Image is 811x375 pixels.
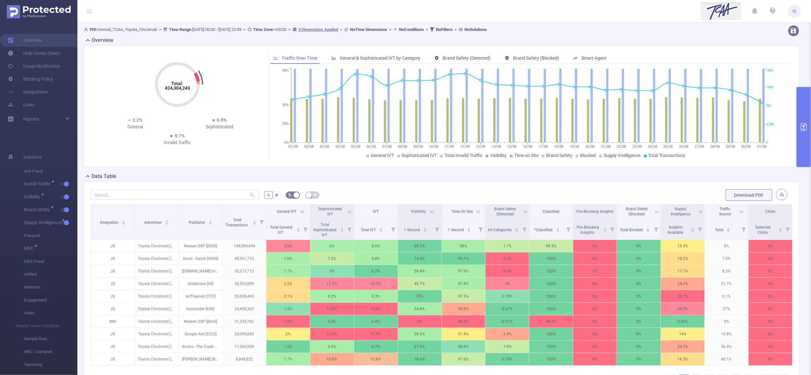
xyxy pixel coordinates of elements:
[719,207,731,216] span: Traffic Source
[779,227,783,229] i: icon: caret-up
[310,240,354,252] p: 6%
[165,222,169,224] i: icon: caret-down
[84,27,90,32] i: icon: user
[91,252,135,265] p: JS
[691,227,695,231] div: Sort
[91,278,135,290] p: JS
[529,240,573,252] p: 99.5%
[604,153,641,158] span: Supply Intelligence
[661,278,705,290] p: 24.6%
[495,207,516,216] span: Brand Safety (Detected)
[507,144,517,149] tspan: 15/08
[92,36,113,44] h2: Overview
[617,265,661,277] p: 0%
[135,303,178,315] p: Toyota Cincinnati [4291]
[253,27,274,32] b: Time Zone:
[24,165,77,178] span: Anti-Fraud
[529,278,573,290] p: 100%
[513,55,559,61] span: Brand Safety (Blocked)
[354,252,398,265] p: 8.8%
[298,27,338,32] u: 3 Dimensions Applied
[282,55,317,61] span: Traffic Over Time
[646,229,650,231] i: icon: caret-down
[749,252,792,265] p: 0%
[404,228,421,232] span: 1 Second
[24,182,53,186] span: Invalid Traffic
[267,192,270,198] span: %
[793,5,796,18] span: IS
[486,278,529,290] p: 4%
[91,290,135,302] p: JS
[23,151,42,163] span: Solutions
[486,240,529,252] p: 1.7%
[554,144,564,149] tspan: 18/08
[749,240,792,252] p: 0%
[350,27,387,32] b: No Time Dimensions
[529,303,573,315] p: 100%
[436,27,453,32] b: No Filters
[157,27,163,32] span: >
[274,56,278,60] i: icon: line-chart
[165,220,169,223] div: Sort
[486,290,529,302] p: 0.78%
[445,144,454,149] tspan: 11/08
[766,69,773,73] tspan: 18M
[223,265,266,277] p: 35,373,715
[467,229,471,231] i: icon: caret-down
[144,220,163,225] span: Advertiser
[175,133,185,138] span: 9.1%
[371,153,394,158] span: General IVT
[91,190,259,200] input: Search...
[354,290,398,302] p: 8.3%
[223,278,266,290] p: 30,525,899
[310,252,354,265] p: 7.2%
[726,189,772,201] button: Download PDF
[24,281,77,294] span: Attention
[604,229,607,231] i: icon: caret-down
[448,228,465,232] span: 1 Second
[179,290,222,302] p: AdTheorent [757]
[766,104,771,108] tspan: 9M
[217,117,227,123] span: 6.9%
[646,227,650,229] i: icon: caret-up
[266,252,310,265] p: 1.6%
[705,290,748,302] p: 6.1%
[310,265,354,277] p: 5%
[24,358,77,371] span: Taxonomy
[100,220,120,225] span: Integration
[90,27,97,32] b: PID:
[749,303,792,315] p: 0%
[266,240,310,252] p: 2.6%
[573,265,617,277] p: 0%
[208,220,212,222] i: icon: caret-up
[253,220,256,222] i: icon: caret-up
[135,252,178,265] p: Toyota Cincinnati [4291]
[282,122,289,126] tspan: 25%
[433,219,442,240] i: Filter menu
[24,220,63,225] span: Supply Intelligence
[705,265,748,277] p: 8.3%
[93,123,177,130] div: General
[442,265,486,277] p: 97.9%
[451,209,473,214] span: Time On Site
[282,69,289,73] tspan: 98%
[266,265,310,277] p: 1.7%
[538,144,548,149] tspan: 17/08
[601,144,610,149] tspan: 21/08
[515,227,519,229] i: icon: caret-up
[667,225,684,235] span: Insights Available
[288,193,292,197] i: icon: bg-colors
[320,144,329,149] tspan: 03/08
[577,225,599,235] span: Pre-Blocking Insights
[604,227,607,229] i: icon: caret-up
[387,27,393,32] span: >
[24,268,77,281] span: Unified
[620,228,644,232] span: Total Blocked
[757,144,767,149] tspan: 31/08
[169,27,192,32] b: Time Range:
[465,27,487,32] b: No Solutions
[318,207,342,216] span: Sophisticated IVT
[284,141,289,145] tspan: 0%
[617,278,661,290] p: 0%
[514,153,538,158] span: Time on Site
